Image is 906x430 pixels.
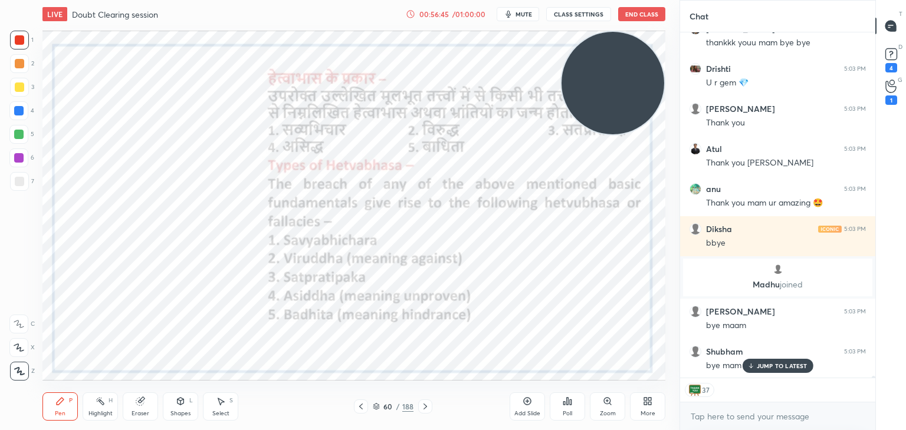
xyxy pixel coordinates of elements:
p: Madhu [690,280,865,289]
button: End Class [618,7,665,21]
div: Thank you [706,117,866,129]
div: 2 [10,54,34,73]
img: default.png [690,346,701,358]
img: e95037a094384cf5829fc5306ef90468.jpg [690,143,701,155]
div: S [229,398,233,403]
div: U r gem 💎 [706,77,866,89]
div: Highlight [88,411,113,416]
div: / 01:00:00 [451,11,487,18]
div: 5:03 PM [844,145,866,153]
span: joined [780,279,803,290]
h6: Atul [706,144,722,154]
div: LIVE [42,7,67,21]
div: X [9,338,35,357]
button: CLASS SETTINGS [546,7,611,21]
span: mute [516,10,532,18]
div: 5 [9,125,34,144]
div: Thank you mam ur amazing 🤩 [706,197,866,209]
div: 00:56:45 [418,11,451,18]
img: default.png [772,263,784,275]
div: Z [10,362,35,381]
div: 60 [382,403,394,410]
div: bye maam [706,320,866,332]
h6: Diksha [706,224,732,234]
div: 5:03 PM [844,65,866,72]
div: 4 [9,101,34,120]
div: 3 [10,78,34,97]
div: L [189,398,193,403]
div: Shapes [170,411,191,416]
p: T [899,9,902,18]
div: bbye [706,237,866,249]
p: G [898,75,902,84]
div: 5:03 PM [844,308,866,315]
img: 253d6d5b81754ff5b0a9dff7067180e6.jpg [690,63,701,75]
div: Pen [55,411,65,416]
h6: [PERSON_NAME] [706,306,775,317]
img: default.png [690,223,701,235]
img: default.png [690,306,701,317]
div: 5:03 PM [844,186,866,193]
h6: Shubham [706,346,743,357]
div: 6 [9,148,34,167]
div: 4 [885,63,897,72]
div: P [69,398,73,403]
div: 5:03 PM [844,105,866,113]
div: More [641,411,655,416]
div: Add Slide [514,411,540,416]
div: 1 [885,95,897,105]
div: thankkk youu mam bye bye [706,37,866,49]
img: thank_you.png [689,384,701,396]
div: bye mam [706,360,866,372]
h6: anu [706,184,721,194]
p: JUMP TO LATEST [757,362,807,369]
div: / [396,403,400,410]
div: 1 [10,31,34,49]
div: grid [680,32,875,378]
div: 188 [402,401,413,412]
div: Poll [563,411,572,416]
div: 5:03 PM [844,348,866,355]
div: 37 [701,385,710,395]
img: 6ecb2e12529b4edeb8ec6099d4e4d9b3.jpg [690,183,701,195]
div: 7 [10,172,34,191]
div: Zoom [600,411,616,416]
h6: Drishti [706,64,731,74]
img: iconic-light.a09c19a4.png [818,226,842,233]
div: Select [212,411,229,416]
h4: Doubt Clearing session [72,9,158,20]
div: H [109,398,113,403]
div: Thank you [PERSON_NAME] [706,157,866,169]
p: D [898,42,902,51]
p: Chat [680,1,718,32]
div: 5:03 PM [844,226,866,233]
h6: [PERSON_NAME] [706,104,775,114]
img: default.png [690,103,701,115]
div: C [9,315,35,333]
button: mute [497,7,539,21]
div: Eraser [132,411,149,416]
